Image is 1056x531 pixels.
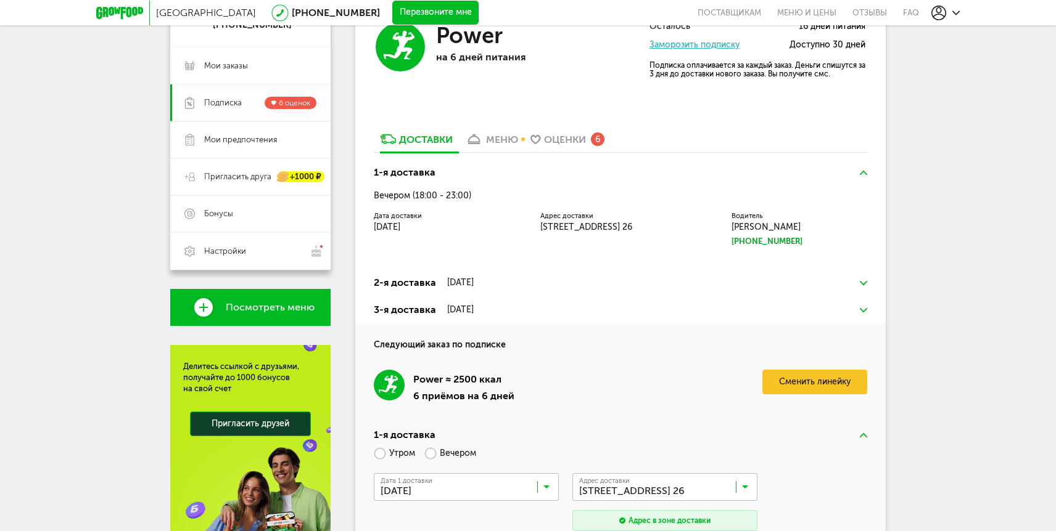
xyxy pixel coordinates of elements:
span: Адрес доставки [579,477,630,484]
p: на 6 дней питания [436,51,615,63]
a: Мои предпочтения [170,121,331,158]
a: Оценки 6 [524,132,611,152]
a: Подписка 6 оценок [170,84,331,121]
h4: Следующий заказ по подписке [374,323,867,351]
a: Мои заказы [170,47,331,84]
span: Подписка [204,97,242,108]
span: [STREET_ADDRESS] 26 [540,222,632,232]
span: Дата 1 доставки [381,477,432,484]
span: Пригласить друга [204,171,271,182]
button: Перезвоните мне [392,1,479,25]
span: Мои заказы [204,60,248,71]
p: Подписка оплачивается за каждый заказ. Деньги спишутся за 3 дня до доставки нового заказа. Вы пол... [650,61,865,78]
a: Сменить линейку [762,370,867,394]
div: 6 приёмов на 6 дней [413,389,514,403]
div: меню [486,134,518,145]
span: Мои предпочтения [204,134,277,145]
a: меню [459,132,524,152]
span: Бонусы [204,208,233,219]
label: Водитель [732,213,867,219]
div: [PHONE_NUMBER] [213,20,292,31]
div: Адрес в зоне доставки [629,515,711,526]
a: Пригласить друга +1000 ₽ [170,158,331,195]
div: Доставки [399,134,453,145]
a: Доставки [374,132,459,152]
div: Вечером (18:00 - 23:00) [374,191,867,201]
a: Посмотреть меню [170,289,331,326]
div: 3-я доставка [374,302,436,317]
a: Настройки [170,232,331,270]
div: Power ≈ 2500 ккал [413,370,514,389]
span: [PERSON_NAME] [732,222,801,232]
div: Оценки [544,134,586,145]
div: Делитесь ссылкой с друзьями, получайте до 1000 бонусов на свой счет [183,361,318,394]
a: Бонусы [170,195,331,232]
img: arrow-down-green.fb8ae4f.svg [860,281,867,285]
a: Пригласить друзей [190,411,311,436]
img: arrow-up-green.5eb5f82.svg [860,433,867,437]
img: arrow-up-green.5eb5f82.svg [860,171,867,175]
a: [PHONE_NUMBER] [732,235,867,248]
span: Доступно 30 дней [790,41,865,50]
div: [DATE] [447,305,474,315]
label: Вечером [424,442,476,464]
span: Настройки [204,246,246,257]
span: [DATE] [374,222,400,232]
label: Утром [374,442,415,464]
div: 1-я доставка [374,428,435,442]
span: [GEOGRAPHIC_DATA] [156,7,256,18]
span: 6 оценок [279,99,310,107]
span: Посмотреть меню [226,302,315,313]
a: Заморозить подписку [650,39,740,50]
label: Дата доставки [374,213,522,219]
div: 2-я доставка [374,275,436,290]
span: Осталось [650,22,690,31]
img: arrow-down-green.fb8ae4f.svg [860,308,867,312]
div: +1000 ₽ [278,172,324,182]
h3: Power [436,22,503,49]
label: Адрес доставки [540,213,707,219]
a: [PHONE_NUMBER] [292,7,380,18]
div: [DATE] [447,278,474,288]
div: 6 [591,132,604,146]
span: 16 дней питания [799,22,865,31]
div: 1-я доставка [374,165,435,180]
